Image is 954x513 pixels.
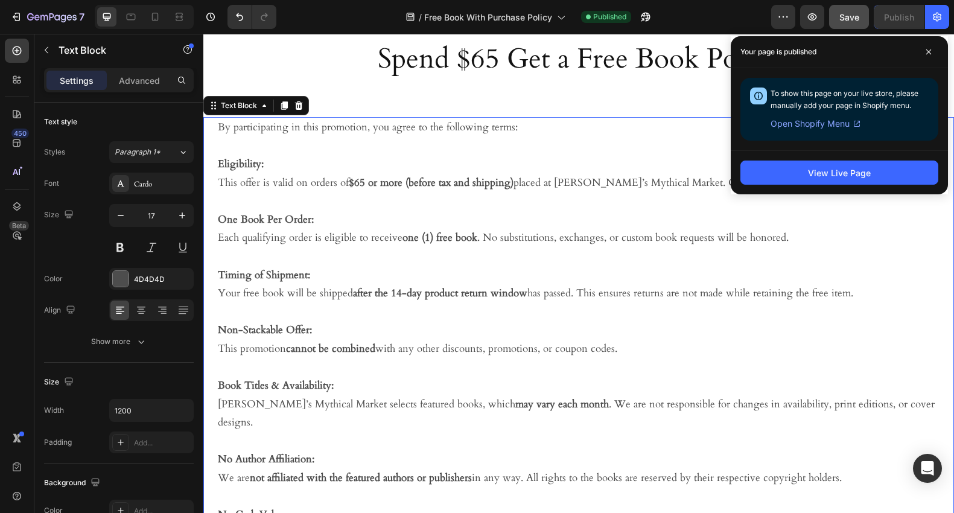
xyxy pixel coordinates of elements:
input: Auto [110,400,193,421]
strong: cannot be combined [83,308,172,322]
button: Publish [874,5,924,29]
div: Background [44,475,103,491]
span: Paragraph 1* [115,147,161,158]
p: Your page is published [740,46,816,58]
div: Color [44,273,63,284]
span: Open Shopify Menu [771,116,850,131]
div: Styles [44,147,65,158]
button: 7 [5,5,90,29]
div: Cardo [134,179,191,190]
strong: one (1) free book [199,197,274,211]
div: Align [44,302,78,319]
div: Font [44,178,59,189]
p: This offer is valid on orders of placed at [PERSON_NAME]’s Mythical Market. Offer available [14,121,736,158]
div: Size [44,374,76,390]
p: [PERSON_NAME]’s Mythical Market selects featured books, which . We are not responsible for change... [14,343,736,398]
button: Paragraph 1* [109,141,194,163]
div: Width [44,405,64,416]
p: Each qualifying order is eligible to receive . No substitutions, exchanges, or custom book reques... [14,177,736,214]
div: 450 [11,129,29,138]
div: Text style [44,116,77,127]
strong: No Cash Value: [14,474,83,488]
div: Publish [884,11,914,24]
p: Text Block [59,43,161,57]
p: 7 [79,10,84,24]
button: Save [829,5,869,29]
strong: Book Titles & Availability: [14,345,130,358]
div: Padding [44,437,72,448]
p: This promotion with any other discounts, promotions, or coupon codes. [14,287,736,324]
p: Your free book will be shipped has passed. This ensures returns are not made while retaining the ... [14,232,736,269]
div: Size [44,207,76,223]
p: We are in any way. All rights to the books are reserved by their respective copyright holders. [14,416,736,453]
p: By participating in this promotion, you agree to the following terms: [14,84,736,103]
p: Settings [60,74,94,87]
div: Show more [91,336,147,348]
strong: Eligibility: [14,123,60,137]
iframe: To enrich screen reader interactions, please activate Accessibility in Grammarly extension settings [203,34,954,513]
button: Show more [44,331,194,352]
strong: $65 or more (before tax and shipping) [145,142,310,156]
div: View Live Page [808,167,871,179]
div: Text Block [15,66,56,77]
strong: may vary each month [312,363,405,377]
strong: Timing of Shipment: [14,234,107,248]
span: Save [839,12,859,22]
div: 4D4D4D [134,274,191,285]
div: Undo/Redo [227,5,276,29]
p: The free book holds no monetary value with [PERSON_NAME]'s Mythical Market and cannot be exchange... [14,472,736,509]
strong: One Book Per Order: [14,179,110,193]
strong: while supplies last. [588,142,667,156]
span: / [419,11,422,24]
strong: after the 14-day product return window [150,252,324,266]
div: Beta [9,221,29,231]
span: Free Book With Purchase Policy [424,11,552,24]
span: Published [593,11,626,22]
strong: Non-Stackable Offer: [14,289,109,303]
strong: No Author Affiliation: [14,418,111,432]
div: Open Intercom Messenger [913,454,942,483]
div: Add... [134,438,191,448]
strong: not affiliated with the featured authors or publishers [46,437,269,451]
button: View Live Page [740,161,938,185]
p: Advanced [119,74,160,87]
span: To show this page on your live store, please manually add your page in Shopify menu. [771,89,918,110]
